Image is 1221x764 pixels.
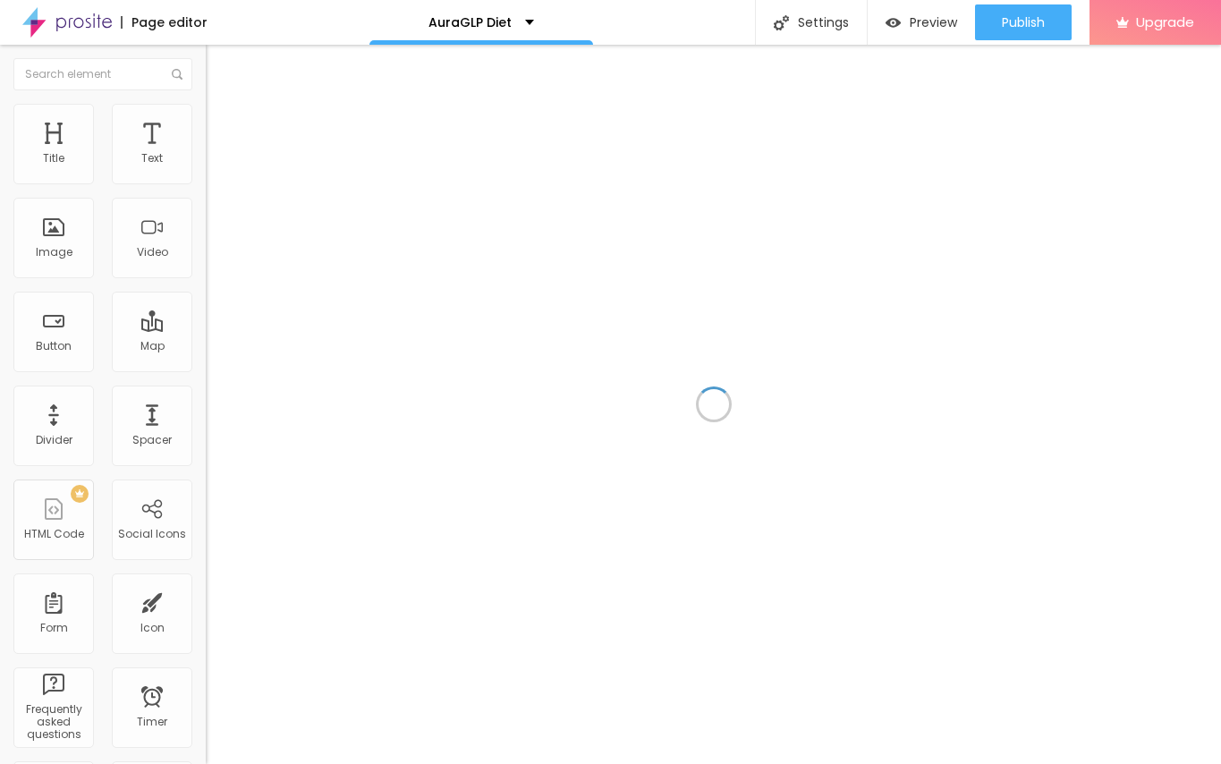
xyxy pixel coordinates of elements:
div: Frequently asked questions [18,703,89,742]
button: Publish [975,4,1072,40]
div: Map [140,340,165,352]
img: Icone [172,69,182,80]
span: Publish [1002,15,1045,30]
img: Icone [774,15,789,30]
p: AuraGLP Diet [428,16,512,29]
div: HTML Code [24,528,84,540]
div: Timer [137,716,167,728]
div: Spacer [132,434,172,446]
div: Page editor [121,16,208,29]
input: Search element [13,58,192,90]
div: Form [40,622,68,634]
img: view-1.svg [886,15,901,30]
button: Preview [868,4,975,40]
div: Title [43,152,64,165]
div: Image [36,246,72,259]
div: Social Icons [118,528,186,540]
div: Text [141,152,163,165]
div: Video [137,246,168,259]
div: Icon [140,622,165,634]
div: Button [36,340,72,352]
div: Divider [36,434,72,446]
span: Upgrade [1136,14,1194,30]
span: Preview [910,15,957,30]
